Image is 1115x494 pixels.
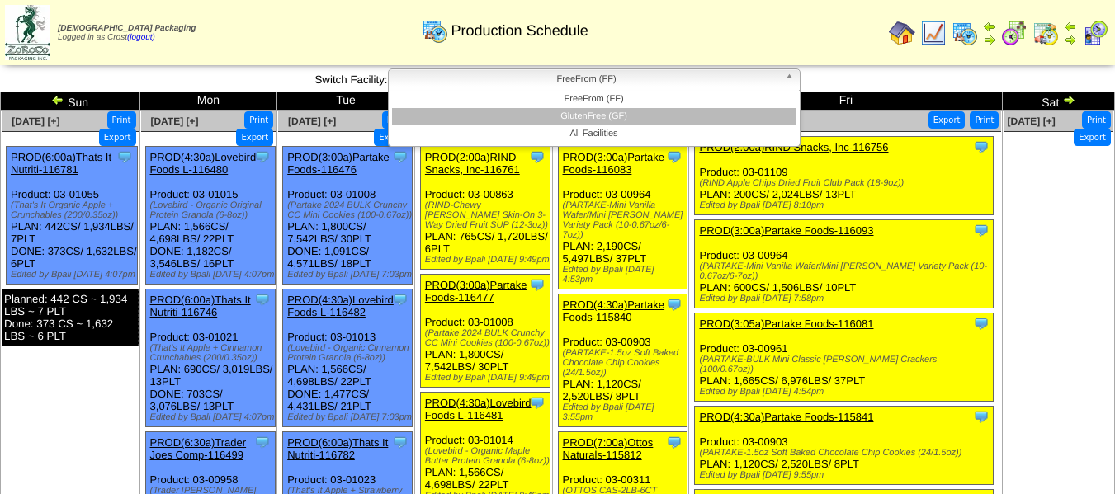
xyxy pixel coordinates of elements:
a: PROD(4:30a)Partake Foods-115841 [699,411,873,423]
span: [DATE] [+] [150,115,198,127]
td: Mon [139,92,277,111]
a: [DATE] [+] [1008,115,1056,127]
a: PROD(7:00a)Ottos Naturals-115812 [563,436,654,461]
button: Export [99,129,136,146]
button: Export [1074,129,1111,146]
span: Logged in as Crost [58,24,196,42]
div: Edited by Bpali [DATE] 7:03pm [287,412,412,422]
a: PROD(6:30a)Trader Joes Comp-116499 [150,436,247,461]
img: calendarcustomer.gif [1082,20,1108,46]
a: PROD(6:00a)Thats It Nutriti-116782 [287,436,388,461]
button: Export [374,129,411,146]
div: (Partake 2024 BULK Crunchy CC Mini Cookies (100-0.67oz)) [287,200,412,220]
a: PROD(3:00a)Partake Foods-116093 [699,224,873,237]
img: Tooltip [392,291,409,308]
img: Tooltip [973,408,990,425]
img: Tooltip [666,296,683,313]
button: Print [382,111,411,129]
a: PROD(4:30a)Lovebird Foods L-116481 [425,397,532,421]
a: PROD(4:30a)Lovebird Foods L-116482 [287,294,394,318]
button: Export [928,111,966,129]
img: home.gif [889,20,915,46]
button: Print [244,111,273,129]
td: Sat [1003,92,1115,111]
span: [DEMOGRAPHIC_DATA] Packaging [58,24,196,33]
div: Product: 03-00903 PLAN: 1,120CS / 2,520LBS / 8PLT [695,407,994,485]
img: Tooltip [254,291,271,308]
div: Edited by Bpali [DATE] 9:49pm [425,255,550,265]
img: Tooltip [529,276,546,293]
div: (Lovebird - Organic Original Protein Granola (6-8oz)) [150,200,275,220]
img: Tooltip [116,148,133,165]
div: (PARTAKE-Mini Vanilla Wafer/Mini [PERSON_NAME] Variety Pack (10-0.67oz/6-7oz)) [699,261,993,281]
div: Edited by Bpali [DATE] 3:55pm [563,402,687,422]
button: Print [970,111,999,129]
div: Edited by Bpali [DATE] 9:55pm [699,470,993,480]
div: Edited by Bpali [DATE] 4:07pm [11,270,137,280]
span: FreeFrom (FF) [395,69,778,89]
div: Edited by Bpali [DATE] 7:58pm [699,294,993,303]
div: (Lovebird - Organic Maple Butter Protein Granola (6-8oz)) [425,446,550,466]
div: Product: 03-01008 PLAN: 1,800CS / 7,542LBS / 30PLT DONE: 1,091CS / 4,571LBS / 18PLT [283,147,413,285]
button: Print [107,111,136,129]
div: (PARTAKE-1.5oz Soft Baked Chocolate Chip Cookies (24/1.5oz)) [563,348,687,378]
a: [DATE] [+] [288,115,336,127]
div: Edited by Bpali [DATE] 4:07pm [150,270,275,280]
img: calendarblend.gif [1001,20,1028,46]
div: (That's It Organic Apple + Crunchables (200/0.35oz)) [11,200,137,220]
img: Tooltip [973,222,990,238]
img: calendarprod.gif [422,17,448,44]
a: PROD(3:00a)Partake Foods-116476 [287,151,390,176]
div: (PARTAKE-Mini Vanilla Wafer/Mini [PERSON_NAME] Variety Pack (10-0.67oz/6-7oz)) [563,200,687,240]
span: Production Schedule [451,22,588,40]
a: PROD(2:00a)RIND Snacks, Inc-116756 [699,141,888,153]
div: Product: 03-01008 PLAN: 1,800CS / 7,542LBS / 30PLT [420,275,550,388]
div: (PARTAKE-BULK Mini Classic [PERSON_NAME] Crackers (100/0.67oz)) [699,355,993,374]
div: Product: 03-00903 PLAN: 1,120CS / 2,520LBS / 8PLT [558,294,687,427]
img: Tooltip [973,315,990,332]
img: arrowleft.gif [1064,20,1077,33]
li: FreeFrom (FF) [392,91,796,108]
div: (RIND Apple Chips Dried Fruit Club Pack (18-9oz)) [699,178,993,188]
td: Tue [277,92,415,111]
div: Edited by Bpali [DATE] 4:53pm [563,265,687,285]
img: arrowright.gif [983,33,996,46]
div: Edited by Bpali [DATE] 9:49pm [425,373,550,383]
div: Product: 03-01013 PLAN: 1,566CS / 4,698LBS / 22PLT DONE: 1,477CS / 4,431LBS / 21PLT [283,289,413,427]
a: PROD(6:00a)Thats It Nutriti-116781 [11,151,111,176]
img: arrowright.gif [1064,33,1077,46]
div: (PARTAKE-1.5oz Soft Baked Chocolate Chip Cookies (24/1.5oz)) [699,448,993,458]
img: Tooltip [973,139,990,155]
li: GlutenFree (GF) [392,108,796,125]
div: Product: 03-00863 PLAN: 765CS / 1,720LBS / 6PLT [420,147,550,270]
div: Product: 03-00964 PLAN: 2,190CS / 5,497LBS / 37PLT [558,147,687,289]
div: Product: 03-01015 PLAN: 1,566CS / 4,698LBS / 22PLT DONE: 1,182CS / 3,546LBS / 16PLT [145,147,275,285]
div: Product: 03-01021 PLAN: 690CS / 3,019LBS / 13PLT DONE: 703CS / 3,076LBS / 13PLT [145,289,275,427]
img: arrowleft.gif [51,93,64,106]
div: (That's It Apple + Cinnamon Crunchables (200/0.35oz)) [150,343,275,363]
img: Tooltip [666,434,683,450]
img: Tooltip [392,148,409,165]
div: Planned: 442 CS ~ 1,934 LBS ~ 7 PLT Done: 373 CS ~ 1,632 LBS ~ 6 PLT [2,289,139,346]
img: calendarinout.gif [1032,20,1059,46]
div: Product: 03-01109 PLAN: 200CS / 2,024LBS / 13PLT [695,137,994,215]
img: arrowright.gif [1062,93,1075,106]
img: Tooltip [254,434,271,450]
img: Tooltip [529,394,546,411]
div: Edited by Bpali [DATE] 8:10pm [699,200,993,210]
div: (Partake 2024 BULK Crunchy CC Mini Cookies (100-0.67oz)) [425,328,550,348]
div: Product: 03-00964 PLAN: 600CS / 1,506LBS / 10PLT [695,220,994,308]
img: Tooltip [666,148,683,165]
a: PROD(3:05a)Partake Foods-116081 [699,318,873,330]
img: Tooltip [254,148,271,165]
img: calendarprod.gif [952,20,978,46]
a: PROD(2:00a)RIND Snacks, Inc-116761 [425,151,520,176]
div: Product: 03-01055 PLAN: 442CS / 1,934LBS / 7PLT DONE: 373CS / 1,632LBS / 6PLT [7,147,138,285]
div: (Lovebird - Organic Cinnamon Protein Granola (6-8oz)) [287,343,412,363]
a: (logout) [127,33,155,42]
div: Edited by Bpali [DATE] 4:07pm [150,412,275,422]
a: [DATE] [+] [12,115,59,127]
